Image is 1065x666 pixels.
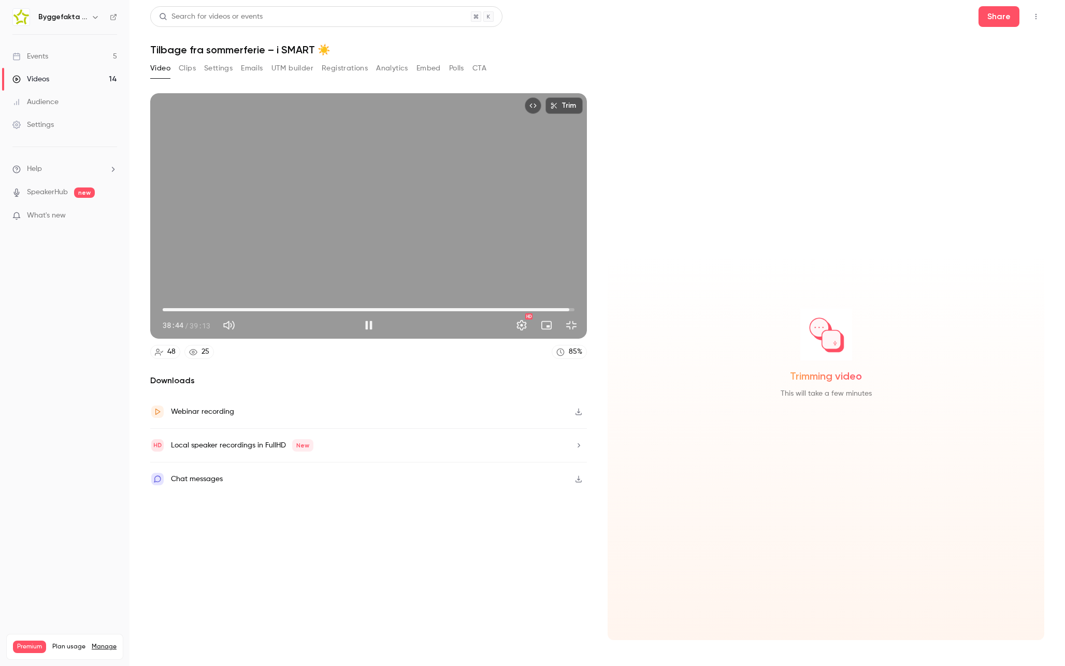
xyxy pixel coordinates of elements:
[103,60,111,68] img: tab_keywords_by_traffic_grey.svg
[150,345,180,359] a: 48
[163,320,183,331] span: 38:44
[219,315,239,336] button: Mute
[790,369,862,383] span: Trimming video
[13,641,46,653] span: Premium
[12,51,48,62] div: Events
[52,643,85,651] span: Plan usage
[525,97,541,114] button: Embed video
[74,187,95,198] span: new
[159,11,263,22] div: Search for videos or events
[171,439,313,452] div: Local speaker recordings in FullHD
[552,345,587,359] a: 85%
[569,346,582,357] div: 85 %
[171,473,223,485] div: Chat messages
[12,74,49,84] div: Videos
[12,164,117,175] li: help-dropdown-opener
[13,9,30,25] img: Byggefakta | Powered by Hubexo
[416,60,441,77] button: Embed
[545,97,583,114] button: Trim
[38,12,87,22] h6: Byggefakta | Powered by Hubexo
[511,315,532,336] button: Settings
[271,60,313,77] button: UTM builder
[376,60,408,77] button: Analytics
[39,61,93,68] div: Domain Overview
[322,60,368,77] button: Registrations
[12,120,54,130] div: Settings
[978,6,1019,27] button: Share
[358,315,379,336] button: Pause
[17,27,25,35] img: website_grey.svg
[150,60,170,77] button: Video
[292,439,313,452] span: New
[241,60,263,77] button: Emails
[190,320,210,331] span: 39:13
[449,60,464,77] button: Polls
[27,187,68,198] a: SpeakerHub
[184,345,214,359] a: 25
[204,60,233,77] button: Settings
[92,643,117,651] a: Manage
[781,387,872,400] span: This will take a few minutes
[27,27,114,35] div: Domain: [DOMAIN_NAME]
[525,313,532,320] div: HD
[27,164,42,175] span: Help
[561,315,582,336] button: Exit full screen
[17,17,25,25] img: logo_orange.svg
[28,60,36,68] img: tab_domain_overview_orange.svg
[472,60,486,77] button: CTA
[163,320,210,331] div: 38:44
[202,346,209,357] div: 25
[27,210,66,221] span: What's new
[167,346,176,357] div: 48
[29,17,51,25] div: v 4.0.25
[179,60,196,77] button: Clips
[184,320,189,331] span: /
[171,406,234,418] div: Webinar recording
[150,44,1044,56] h1: Tilbage fra sommerferie – i SMART ☀️
[1028,8,1044,25] button: Top Bar Actions
[12,97,59,107] div: Audience
[536,315,557,336] button: Turn on miniplayer
[114,61,175,68] div: Keywords by Traffic
[150,374,587,387] h2: Downloads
